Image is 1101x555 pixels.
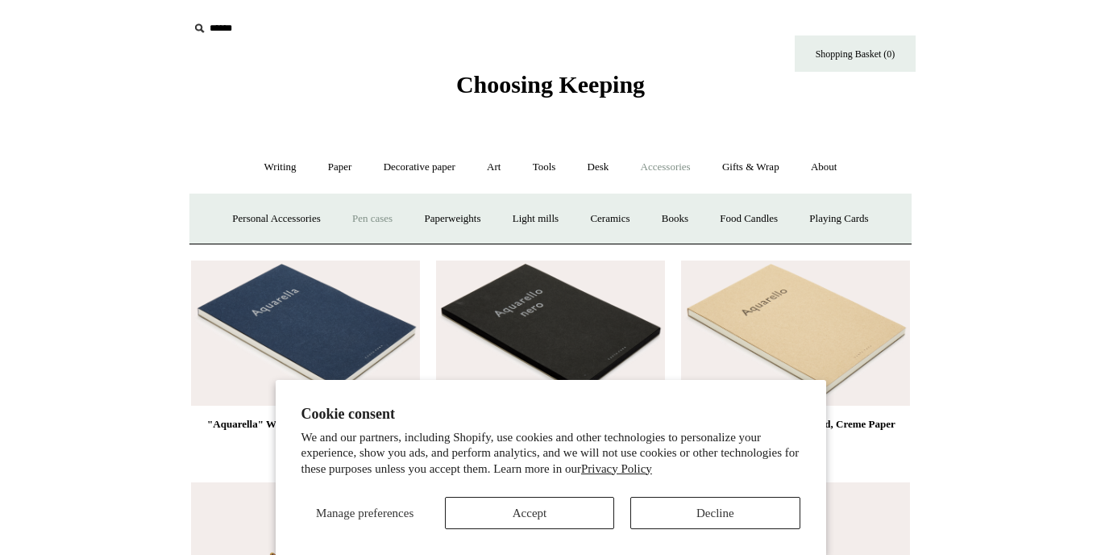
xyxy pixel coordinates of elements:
a: "Aquarello" Watercolour Pad, Creme Paper "Aquarello" Watercolour Pad, Creme Paper [681,261,910,406]
a: Food Candles [705,198,792,240]
a: "Aquarello Nero" Watercolour Pad, Black Paper "Aquarello Nero" Watercolour Pad, Black Paper [436,261,665,406]
p: We and our partners, including Shopify, use cookies and other technologies to personalize your ex... [301,430,800,478]
a: Tools [518,146,571,189]
a: Desk [573,146,624,189]
h2: Cookie consent [301,406,800,423]
a: Accessories [626,146,705,189]
a: Light mills [498,198,573,240]
a: Choosing Keeping [456,84,645,95]
a: About [796,146,852,189]
button: Decline [630,497,800,529]
div: "Aquarella" Watercolour Pad, White Paper [195,415,416,434]
a: Privacy Policy [581,462,652,475]
a: Playing Cards [795,198,883,240]
a: Personal Accessories [218,198,334,240]
a: Paperweights [409,198,495,240]
a: Art [472,146,515,189]
img: "Aquarello" Watercolour Pad, Creme Paper [681,261,910,406]
button: Accept [445,497,614,529]
a: Books [647,198,703,240]
a: Writing [250,146,311,189]
img: "Aquarella" Watercolour Pad, White Paper [191,261,420,406]
a: Paper [314,146,367,189]
a: Gifts & Wrap [708,146,794,189]
a: "Aquarella" Watercolour Pad, White Paper "Aquarella" Watercolour Pad, White Paper [191,261,420,406]
span: Manage preferences [316,507,413,520]
button: Manage preferences [301,497,429,529]
span: Choosing Keeping [456,71,645,98]
a: "Aquarella" Watercolour Pad, White Paper from£20.00 [191,415,420,481]
img: "Aquarello Nero" Watercolour Pad, Black Paper [436,261,665,406]
a: Decorative paper [369,146,470,189]
a: Pen cases [338,198,407,240]
a: Ceramics [575,198,644,240]
a: Shopping Basket (0) [795,35,916,72]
